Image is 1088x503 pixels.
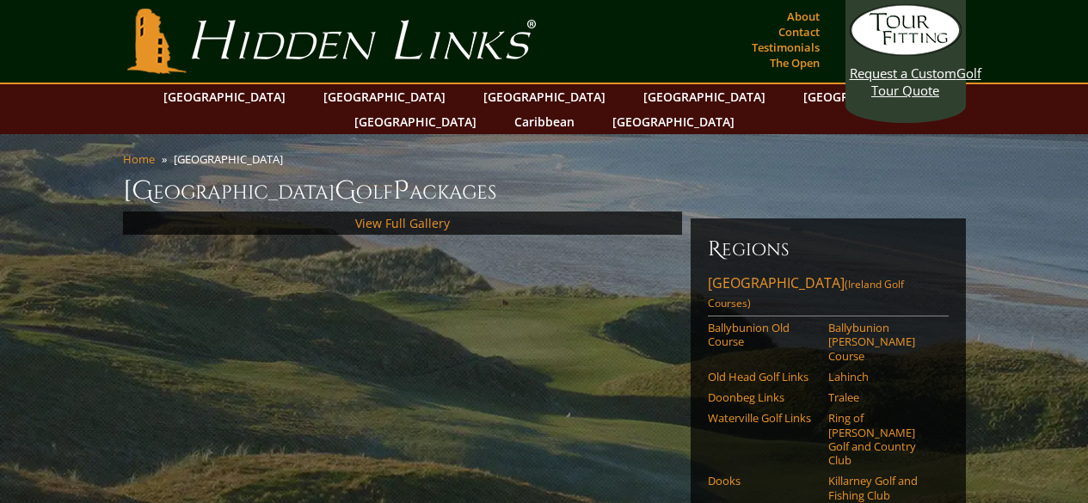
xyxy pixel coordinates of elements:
[335,174,356,208] span: G
[795,84,934,109] a: [GEOGRAPHIC_DATA]
[828,321,937,363] a: Ballybunion [PERSON_NAME] Course
[506,109,583,134] a: Caribbean
[747,35,824,59] a: Testimonials
[708,474,817,488] a: Dooks
[783,4,824,28] a: About
[708,277,904,310] span: (Ireland Golf Courses)
[850,4,962,99] a: Request a CustomGolf Tour Quote
[155,84,294,109] a: [GEOGRAPHIC_DATA]
[850,64,956,82] span: Request a Custom
[828,370,937,383] a: Lahinch
[475,84,614,109] a: [GEOGRAPHIC_DATA]
[355,215,450,231] a: View Full Gallery
[774,20,824,44] a: Contact
[346,109,485,134] a: [GEOGRAPHIC_DATA]
[708,236,949,263] h6: Regions
[708,411,817,425] a: Waterville Golf Links
[604,109,743,134] a: [GEOGRAPHIC_DATA]
[635,84,774,109] a: [GEOGRAPHIC_DATA]
[315,84,454,109] a: [GEOGRAPHIC_DATA]
[828,474,937,502] a: Killarney Golf and Fishing Club
[708,370,817,383] a: Old Head Golf Links
[828,411,937,467] a: Ring of [PERSON_NAME] Golf and Country Club
[708,390,817,404] a: Doonbeg Links
[123,151,155,167] a: Home
[708,321,817,349] a: Ballybunion Old Course
[765,51,824,75] a: The Open
[828,390,937,404] a: Tralee
[123,174,966,208] h1: [GEOGRAPHIC_DATA] olf ackages
[393,174,409,208] span: P
[174,151,290,167] li: [GEOGRAPHIC_DATA]
[708,273,949,316] a: [GEOGRAPHIC_DATA](Ireland Golf Courses)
